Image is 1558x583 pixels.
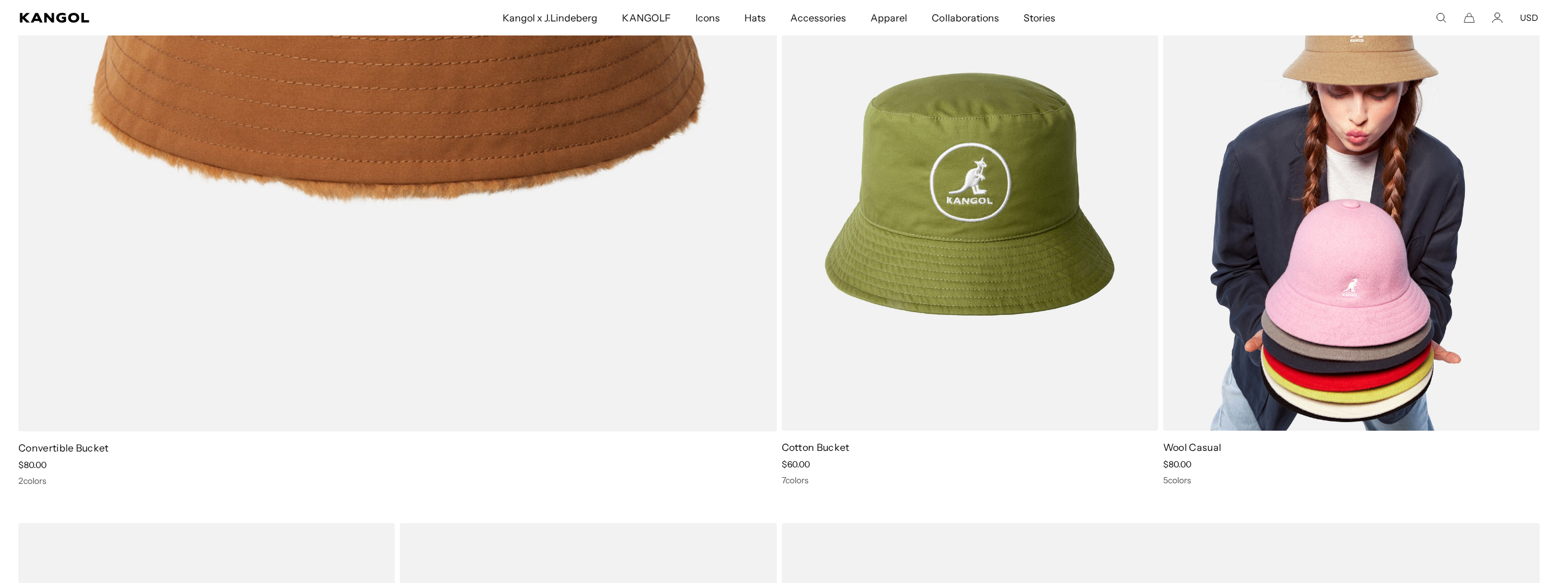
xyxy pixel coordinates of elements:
[18,442,109,454] a: Convertible Bucket
[20,13,334,23] a: Kangol
[782,441,850,453] a: Cotton Bucket
[1464,12,1475,23] button: Cart
[18,475,777,486] div: 2 colors
[1436,12,1447,23] summary: Search here
[1163,459,1191,470] span: $80.00
[1163,441,1222,453] a: Wool Casual
[18,459,47,470] span: $80.00
[782,459,810,470] span: $60.00
[1520,12,1538,23] button: USD
[782,475,1158,486] div: 7 colors
[1163,475,1540,486] div: 5 colors
[1492,12,1503,23] a: Account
